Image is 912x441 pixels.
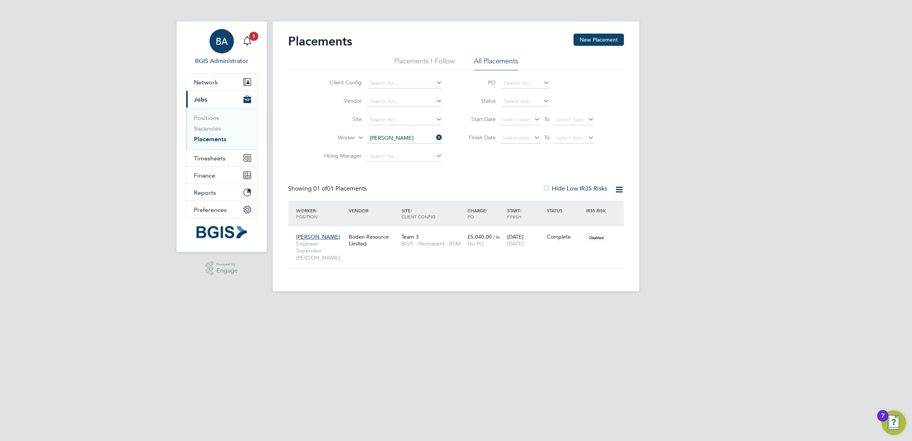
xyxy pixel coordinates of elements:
[556,116,583,123] span: Select date
[502,116,530,123] span: Select date
[543,185,607,192] label: Hide Low IR35 Risks
[249,32,258,41] span: 1
[545,204,585,217] div: Status
[194,189,216,196] span: Reports
[240,29,255,53] a: 1
[216,261,238,268] span: Powered by
[186,226,258,238] a: Go to home page
[401,207,435,220] span: / Client Config
[313,185,367,192] span: 01 Placements
[367,115,442,125] input: Search for...
[507,240,524,247] span: [DATE]
[186,184,257,201] button: Reports
[542,114,552,124] span: To
[194,172,215,179] span: Finance
[194,96,207,103] span: Jobs
[288,34,352,49] h2: Placements
[400,204,466,223] div: Site
[313,185,327,192] span: 01 of
[401,233,419,240] span: Team 3
[461,97,496,104] label: Status
[474,57,518,70] li: All Placements
[197,226,247,238] img: bgis-logo-retina.png
[574,34,624,46] button: New Placement
[296,233,340,240] span: [PERSON_NAME]
[556,134,583,141] span: Select date
[881,416,885,426] div: 7
[547,233,583,240] div: Complete
[502,134,530,141] span: Select date
[347,204,400,217] div: Vendor
[186,57,258,66] span: BGIS Administrator
[542,132,552,142] span: To
[394,57,455,70] li: Placements I Follow
[467,233,492,240] span: £5,040.00
[505,229,545,251] div: [DATE]
[194,155,226,162] span: Timesheets
[467,207,487,220] span: / PO
[584,204,611,217] div: IR35 Risk
[311,134,355,142] label: Worker
[501,78,549,89] input: Search for...
[186,167,257,184] button: Finance
[318,116,362,123] label: Site
[505,204,545,223] div: Start
[216,268,238,274] span: Engage
[186,201,257,218] button: Preferences
[586,233,607,242] span: Disabled
[296,207,317,220] span: / Position
[294,229,624,236] a: [PERSON_NAME]Engineer Supervisor - [PERSON_NAME]Boden Resource LimitedTeam 3BGIS - Permanent - BS...
[186,108,257,149] div: Jobs
[881,410,906,435] button: Open Resource Center, 7 new notifications
[367,96,442,107] input: Search for...
[186,29,258,66] a: BABGIS Administrator
[194,136,226,143] a: Placements
[367,133,442,144] input: Search for...
[206,261,238,276] a: Powered byEngage
[507,207,522,220] span: / Finish
[461,79,496,86] label: PO
[318,152,362,159] label: Hiring Manager
[294,204,347,223] div: Worker
[288,185,368,193] div: Showing
[186,150,257,166] button: Timesheets
[318,79,362,86] label: Client Config
[296,240,345,261] span: Engineer Supervisor - [PERSON_NAME]
[186,74,257,90] button: Network
[318,97,362,104] label: Vendor
[501,96,549,107] input: Select one
[194,206,227,213] span: Preferences
[216,36,228,46] span: BA
[467,240,484,247] span: No PO
[461,116,496,123] label: Start Date
[347,229,400,251] div: Boden Resource Limited
[461,134,496,141] label: Finish Date
[493,234,500,240] span: / hr
[367,78,442,89] input: Search for...
[194,79,218,86] span: Network
[194,125,221,132] a: Vacancies
[177,21,267,252] nav: Main navigation
[466,204,505,223] div: Charge
[194,114,219,121] a: Positions
[186,91,257,108] button: Jobs
[367,151,442,162] input: Search for...
[401,240,464,247] span: BGIS - Permanent - BSM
